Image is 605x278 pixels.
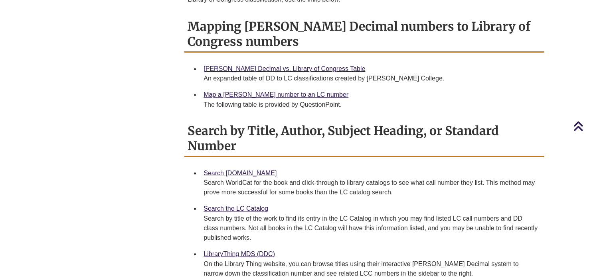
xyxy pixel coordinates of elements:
a: Back to Top [573,121,603,131]
a: Map a [PERSON_NAME] number to an LC number [204,91,348,98]
div: Search WorldCat for the book and click-through to library catalogs to see what call number they l... [204,178,538,197]
a: LibraryThing MDS (DDC) [204,251,275,257]
a: Search [DOMAIN_NAME] [204,170,277,176]
div: Search by title of the work to find its entry in the LC Catalog in which you may find listed LC c... [204,214,538,243]
a: [PERSON_NAME] Decimal vs. Library of Congress Table [204,65,365,72]
div: An expanded table of DD to LC classifications created by [PERSON_NAME] College. [204,74,538,83]
div: The following table is provided by QuestionPoint. [204,100,538,110]
h2: Mapping [PERSON_NAME] Decimal numbers to Library of Congress numbers [184,16,544,53]
a: Search the LC Catalog [204,205,268,212]
h2: Search by Title, Author, Subject Heading, or Standard Number [184,121,544,157]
